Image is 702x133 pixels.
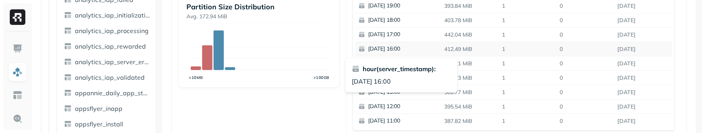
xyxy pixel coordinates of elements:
[441,14,499,27] p: 403.78 MiB
[64,105,72,112] img: table
[614,100,672,114] p: Aug 25, 2025
[355,56,447,70] button: [DATE] 15:00
[355,13,447,27] button: [DATE] 18:00
[499,42,557,56] p: 1
[355,100,447,114] button: [DATE] 12:00
[75,73,145,81] span: analytics_iap_validated
[614,114,672,128] p: Aug 25, 2025
[189,75,204,80] tspan: <10MB
[557,100,614,114] p: 0
[61,24,154,37] a: analytics_iap_processing
[64,11,72,19] img: table
[61,56,154,68] a: analytics_iap_server_error
[441,71,499,85] p: 515.73 MiB
[499,28,557,42] p: 1
[75,27,149,35] span: analytics_iap_processing
[61,71,154,84] a: analytics_iap_validated
[499,86,557,99] p: 1
[61,40,154,52] a: analytics_iap_rewarded
[368,45,444,53] p: [DATE] 16:00
[352,77,391,86] p: [DATE] 16:00
[441,28,499,42] p: 442.04 MiB
[368,117,444,125] p: [DATE] 11:00
[10,9,25,25] img: Ryft
[614,86,672,99] p: Aug 25, 2025
[441,100,499,114] p: 395.54 MiB
[441,86,499,99] p: 500.77 MiB
[499,14,557,27] p: 1
[12,114,23,124] img: Query Explorer
[557,57,614,70] p: 0
[368,31,444,38] p: [DATE] 17:00
[12,44,23,54] img: Dashboard
[61,9,154,21] a: analytics_iap_initialization
[75,42,146,50] span: analytics_iap_rewarded
[64,58,72,66] img: table
[75,105,122,112] span: appsflyer_inapp
[614,71,672,85] p: Aug 25, 2025
[75,120,123,128] span: appsflyer_install
[75,11,151,19] span: analytics_iap_initialization
[186,2,331,11] p: Partition Size Distribution
[499,114,557,128] p: 1
[368,103,444,110] p: [DATE] 12:00
[64,73,72,81] img: table
[61,102,154,115] a: appsflyer_inapp
[499,57,557,70] p: 1
[64,42,72,50] img: table
[75,58,151,66] span: analytics_iap_server_error
[441,114,499,128] p: 387.82 MiB
[12,67,23,77] img: Assets
[614,14,672,27] p: Aug 25, 2025
[557,28,614,42] p: 0
[368,2,444,10] p: [DATE] 19:00
[355,28,447,42] button: [DATE] 17:00
[614,42,672,56] p: Aug 25, 2025
[499,71,557,85] p: 1
[499,100,557,114] p: 1
[557,42,614,56] p: 0
[441,57,499,70] p: 452.21 MiB
[614,57,672,70] p: Aug 25, 2025
[614,28,672,42] p: Aug 25, 2025
[61,118,154,130] a: appsflyer_install
[557,71,614,85] p: 0
[75,89,151,97] span: appannie_daily_app_stats_agg
[368,16,444,24] p: [DATE] 18:00
[557,114,614,128] p: 0
[557,86,614,99] p: 0
[355,114,447,128] button: [DATE] 11:00
[355,42,447,56] button: [DATE] 16:00
[64,27,72,35] img: table
[64,120,72,128] img: table
[186,13,331,20] p: Avg. 172.94 MiB
[314,75,330,80] tspan: >100GB
[61,87,154,99] a: appannie_daily_app_stats_agg
[441,42,499,56] p: 412.49 MiB
[12,90,23,100] img: Asset Explorer
[64,89,72,97] img: table
[557,14,614,27] p: 0
[363,64,436,73] p: hour(server_timestamp) :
